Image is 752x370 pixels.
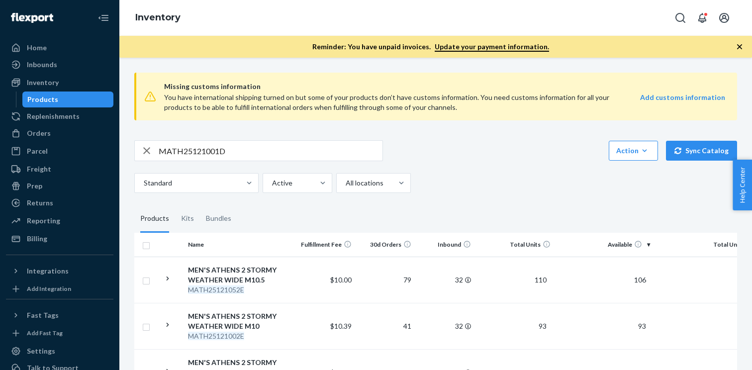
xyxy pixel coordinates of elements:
div: Replenishments [27,111,80,121]
td: 32 [415,257,475,303]
div: Orders [27,128,51,138]
div: Integrations [27,266,69,276]
div: Products [27,94,58,104]
th: Name [184,233,296,257]
a: Settings [6,343,113,359]
a: Add Fast Tag [6,327,113,339]
button: Sync Catalog [666,141,737,161]
div: Billing [27,234,47,244]
a: Update your payment information. [435,42,549,52]
a: Parcel [6,143,113,159]
div: Bundles [206,205,231,233]
th: Available [555,233,654,257]
input: Search inventory by name or sku [159,141,382,161]
span: 110 [531,276,551,284]
th: Fulfillment Fee [296,233,356,257]
th: Total Units [475,233,555,257]
button: Action [609,141,658,161]
div: MEN'S ATHENS 2 STORMY WEATHER WIDE M10 [188,311,292,331]
td: 32 [415,303,475,349]
td: 41 [356,303,415,349]
img: Flexport logo [11,13,53,23]
div: Products [140,205,169,233]
td: 79 [356,257,415,303]
a: Returns [6,195,113,211]
div: Fast Tags [27,310,59,320]
div: Inventory [27,78,59,88]
div: Action [616,146,651,156]
ol: breadcrumbs [127,3,188,32]
div: Returns [27,198,53,208]
div: Add Integration [27,284,71,293]
span: 93 [535,322,551,330]
a: Inbounds [6,57,113,73]
div: Add Fast Tag [27,329,63,337]
button: Integrations [6,263,113,279]
div: Home [27,43,47,53]
a: Inventory [6,75,113,91]
div: Prep [27,181,42,191]
div: Kits [181,205,194,233]
button: Fast Tags [6,307,113,323]
div: Settings [27,346,55,356]
a: Reporting [6,213,113,229]
a: Home [6,40,113,56]
div: MEN'S ATHENS 2 STORMY WEATHER WIDE M10.5 [188,265,292,285]
div: Freight [27,164,51,174]
button: Open notifications [692,8,712,28]
a: Add customs information [640,92,725,112]
span: 93 [634,322,650,330]
p: Reminder: You have unpaid invoices. [312,42,549,52]
span: $10.00 [330,276,352,284]
button: Open account menu [714,8,734,28]
a: Billing [6,231,113,247]
strong: Add customs information [640,93,725,101]
input: Standard [143,178,144,188]
button: Help Center [733,160,752,210]
div: Reporting [27,216,60,226]
div: You have international shipping turned on but some of your products don’t have customs informatio... [164,92,613,112]
span: 106 [630,276,650,284]
input: Active [271,178,272,188]
a: Inventory [135,12,181,23]
span: Missing customs information [164,81,725,92]
div: Parcel [27,146,48,156]
iframe: Opens a widget where you can chat to one of our agents [687,340,742,365]
a: Add Integration [6,283,113,295]
a: Freight [6,161,113,177]
em: MATH25121052E [188,285,244,294]
a: Orders [6,125,113,141]
div: Inbounds [27,60,57,70]
input: All locations [345,178,346,188]
button: Open Search Box [670,8,690,28]
a: Products [22,92,114,107]
a: Prep [6,178,113,194]
a: Replenishments [6,108,113,124]
span: $10.39 [330,322,352,330]
th: Inbound [415,233,475,257]
th: 30d Orders [356,233,415,257]
button: Close Navigation [94,8,113,28]
em: MATH25121002E [188,332,244,340]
